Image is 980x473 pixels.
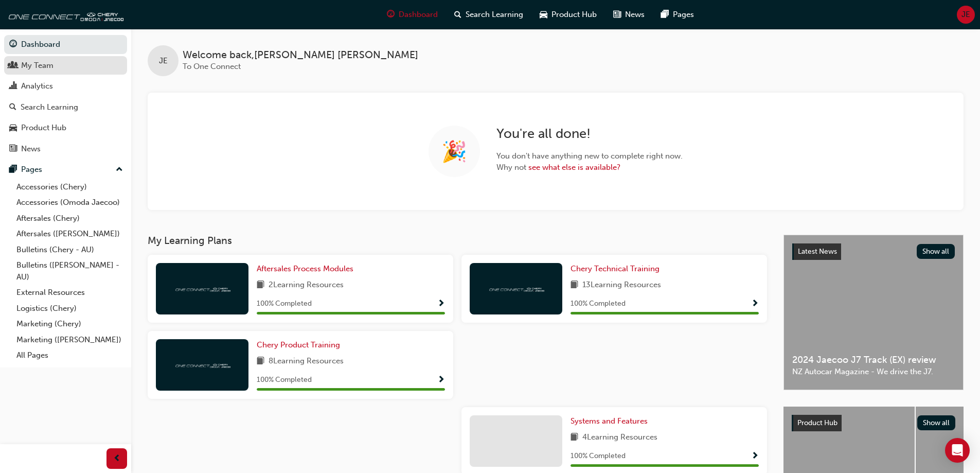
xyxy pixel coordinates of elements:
a: guage-iconDashboard [379,4,446,25]
button: Show Progress [751,450,759,463]
a: Accessories (Chery) [12,179,127,195]
div: Pages [21,164,42,176]
span: Dashboard [399,9,438,21]
span: guage-icon [9,40,17,49]
a: Marketing ([PERSON_NAME]) [12,332,127,348]
a: All Pages [12,347,127,363]
span: 100 % Completed [571,450,626,462]
span: book-icon [571,279,578,292]
span: 100 % Completed [257,374,312,386]
span: Show Progress [751,452,759,461]
span: Product Hub [551,9,597,21]
button: Show Progress [437,374,445,387]
span: Product Hub [797,418,838,427]
span: Show Progress [437,300,445,309]
a: Aftersales ([PERSON_NAME]) [12,226,127,242]
a: Latest NewsShow all2024 Jaecoo J7 Track (EX) reviewNZ Autocar Magazine - We drive the J7. [783,235,964,390]
img: oneconnect [174,284,230,293]
span: Aftersales Process Modules [257,264,353,273]
span: guage-icon [387,8,395,21]
span: chart-icon [9,82,17,91]
span: NZ Autocar Magazine - We drive the J7. [792,366,955,378]
a: My Team [4,56,127,75]
button: Pages [4,160,127,179]
a: Chery Technical Training [571,263,664,275]
button: Show all [917,244,955,259]
img: oneconnect [488,284,544,293]
button: Show Progress [751,297,759,310]
a: Dashboard [4,35,127,54]
h3: My Learning Plans [148,235,767,247]
a: pages-iconPages [653,4,702,25]
span: 🎉 [441,146,467,157]
span: car-icon [540,8,547,21]
a: Aftersales Process Modules [257,263,358,275]
span: 4 Learning Resources [582,431,657,444]
span: Chery Technical Training [571,264,660,273]
span: Pages [673,9,694,21]
span: To One Connect [183,62,241,71]
span: You don't have anything new to complete right now. [496,150,683,162]
a: Latest NewsShow all [792,243,955,260]
span: Show Progress [437,376,445,385]
button: JE [957,6,975,24]
div: Analytics [21,80,53,92]
button: DashboardMy TeamAnalyticsSearch LearningProduct HubNews [4,33,127,160]
span: 8 Learning Resources [269,355,344,368]
a: Search Learning [4,98,127,117]
a: Marketing (Chery) [12,316,127,332]
a: News [4,139,127,159]
a: Chery Product Training [257,339,344,351]
button: Show Progress [437,297,445,310]
span: Why not [496,162,683,173]
a: Systems and Features [571,415,652,427]
span: 13 Learning Resources [582,279,661,292]
span: book-icon [257,355,264,368]
img: oneconnect [174,360,230,370]
h2: You're all done! [496,126,683,142]
span: Systems and Features [571,416,648,426]
span: pages-icon [9,165,17,174]
a: news-iconNews [605,4,653,25]
a: Product HubShow all [792,415,955,431]
span: JE [159,55,168,67]
span: book-icon [257,279,264,292]
span: book-icon [571,431,578,444]
a: Bulletins ([PERSON_NAME] - AU) [12,257,127,285]
a: Product Hub [4,118,127,137]
span: car-icon [9,124,17,133]
span: 100 % Completed [571,298,626,310]
a: car-iconProduct Hub [531,4,605,25]
span: news-icon [9,145,17,154]
span: prev-icon [113,452,121,465]
span: pages-icon [661,8,669,21]
a: Bulletins (Chery - AU) [12,242,127,258]
a: External Resources [12,285,127,301]
a: Analytics [4,77,127,96]
span: 100 % Completed [257,298,312,310]
button: Show all [917,415,956,430]
span: people-icon [9,61,17,71]
a: Logistics (Chery) [12,301,127,317]
span: Show Progress [751,300,759,309]
a: search-iconSearch Learning [446,4,531,25]
span: Chery Product Training [257,340,340,349]
div: Product Hub [21,122,66,134]
span: Search Learning [466,9,523,21]
div: Open Intercom Messenger [945,438,970,463]
span: JE [961,9,970,21]
span: 2024 Jaecoo J7 Track (EX) review [792,354,955,366]
a: Aftersales (Chery) [12,211,127,226]
img: oneconnect [5,4,123,25]
div: News [21,143,41,155]
span: search-icon [9,103,16,112]
a: Accessories (Omoda Jaecoo) [12,195,127,211]
a: see what else is available? [528,163,620,172]
span: search-icon [454,8,461,21]
span: Latest News [798,247,837,256]
span: News [625,9,645,21]
span: Welcome back , [PERSON_NAME] [PERSON_NAME] [183,49,418,61]
div: My Team [21,60,54,72]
